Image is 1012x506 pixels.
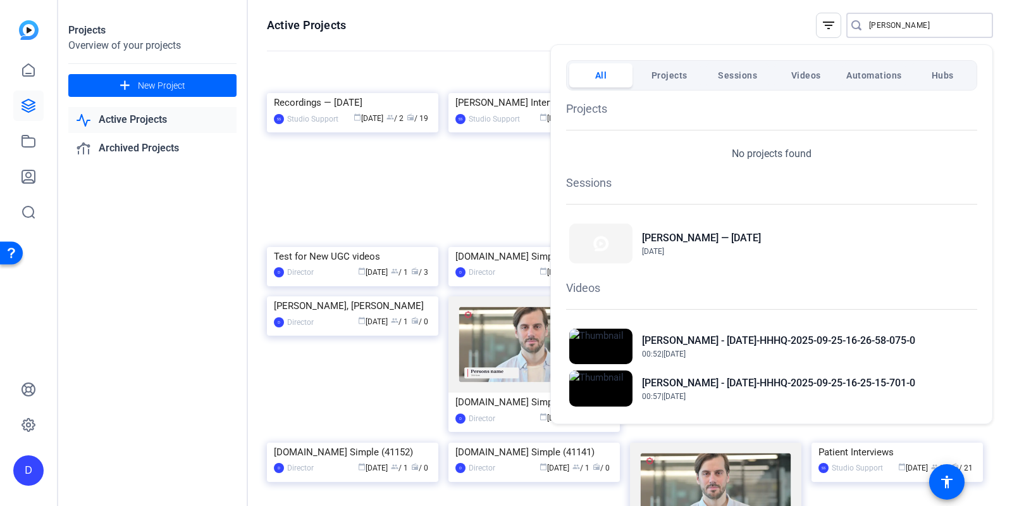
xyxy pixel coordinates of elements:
[642,231,761,246] h2: [PERSON_NAME] — [DATE]
[732,146,811,161] p: No projects found
[595,64,607,87] span: All
[718,64,757,87] span: Sessions
[642,376,915,391] h2: [PERSON_NAME] - [DATE]-HHHQ-2025-09-25-16-25-15-701-0
[642,247,664,256] span: [DATE]
[566,279,977,296] h1: Videos
[663,392,686,401] span: [DATE]
[662,392,663,401] span: |
[569,329,632,364] img: Thumbnail
[642,333,915,348] h2: [PERSON_NAME] - [DATE]-HHHQ-2025-09-25-16-26-58-075-0
[846,64,902,87] span: Automations
[566,100,977,117] h1: Projects
[662,350,663,358] span: |
[932,64,954,87] span: Hubs
[642,392,662,401] span: 00:57
[651,64,688,87] span: Projects
[791,64,821,87] span: Videos
[569,224,632,263] img: Thumbnail
[566,174,977,191] h1: Sessions
[569,370,632,406] img: Thumbnail
[642,350,662,358] span: 00:52
[663,350,686,358] span: [DATE]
